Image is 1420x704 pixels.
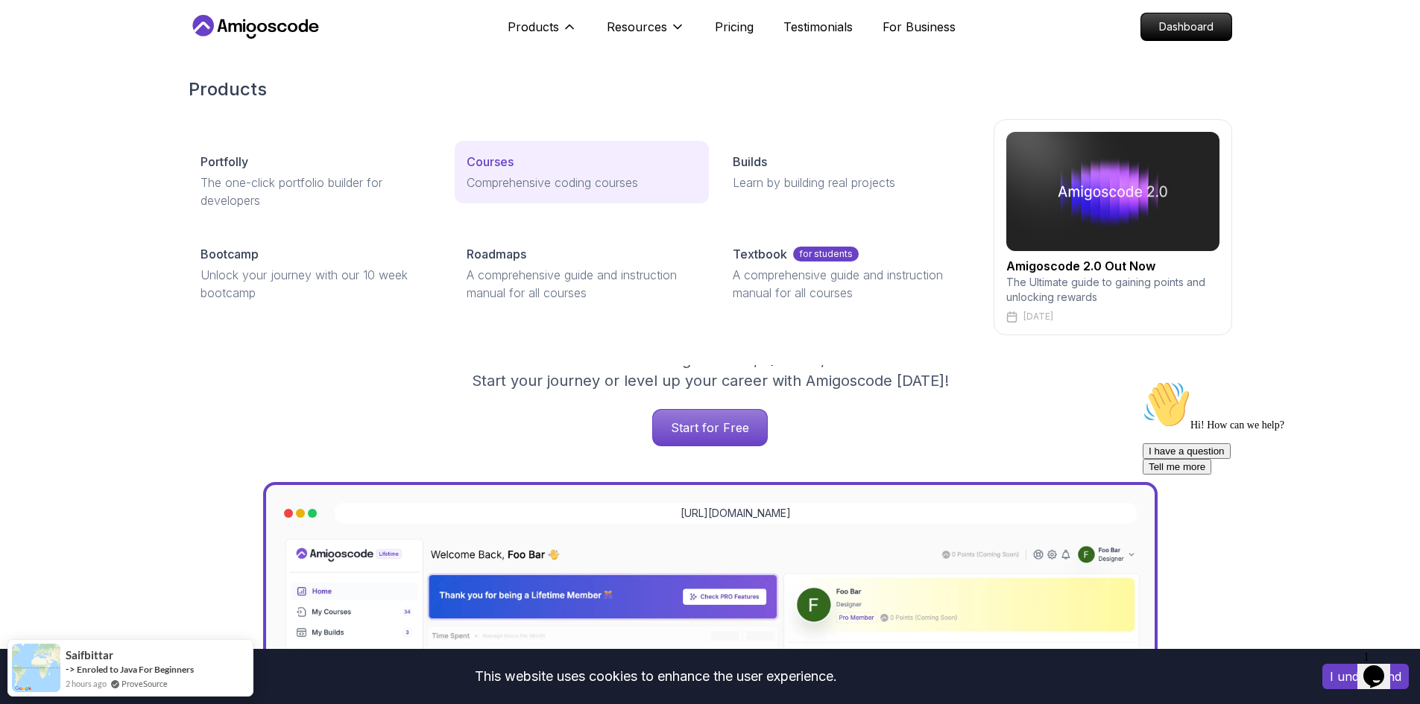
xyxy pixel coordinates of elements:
p: The Ultimate guide to gaining points and unlocking rewards [1006,275,1219,305]
span: Hi! How can we help? [6,45,148,56]
button: Products [508,18,577,48]
a: Start for Free [652,409,768,446]
span: 2 hours ago [66,677,107,690]
div: This website uses cookies to enhance the user experience. [11,660,1300,693]
p: Learn by building real projects [733,174,963,191]
p: Resources [607,18,667,36]
p: Unlock your journey with our 10 week bootcamp [201,266,431,302]
a: PortfollyThe one-click portfolio builder for developers [189,141,443,221]
button: Accept cookies [1322,664,1409,689]
p: Get unlimited access to coding , , and . Start your journey or level up your career with Amigosco... [460,349,961,391]
a: Testimonials [783,18,853,36]
p: Builds [733,153,767,171]
a: ProveSource [122,677,168,690]
h2: Products [189,77,1232,101]
p: Roadmaps [467,245,526,263]
iframe: chat widget [1137,375,1405,637]
p: Start for Free [653,410,767,445]
p: A comprehensive guide and instruction manual for all courses [733,266,963,302]
p: Comprehensive coding courses [467,174,697,191]
a: CoursesComprehensive coding courses [455,141,709,203]
p: A comprehensive guide and instruction manual for all courses [467,266,697,302]
a: For Business [883,18,956,36]
a: Pricing [715,18,754,36]
p: Dashboard [1141,13,1231,40]
a: BuildsLearn by building real projects [721,141,975,203]
div: 👋Hi! How can we help?I have a questionTell me more [6,6,274,100]
p: Portfolly [201,153,248,171]
p: Textbook [733,245,787,263]
button: I have a question [6,69,94,84]
p: Bootcamp [201,245,259,263]
p: [DATE] [1023,311,1053,323]
img: :wave: [6,6,54,54]
a: BootcampUnlock your journey with our 10 week bootcamp [189,233,443,314]
button: Resources [607,18,685,48]
p: The one-click portfolio builder for developers [201,174,431,209]
img: provesource social proof notification image [12,644,60,692]
p: Products [508,18,559,36]
a: [URL][DOMAIN_NAME] [681,506,791,521]
p: Courses [467,153,514,171]
a: Dashboard [1140,13,1232,41]
iframe: chat widget [1357,644,1405,689]
a: RoadmapsA comprehensive guide and instruction manual for all courses [455,233,709,314]
button: Tell me more [6,84,75,100]
p: for students [793,247,859,261]
span: saifbittar [66,649,113,662]
span: -> [66,663,75,675]
img: amigoscode 2.0 [1006,132,1219,251]
a: amigoscode 2.0Amigoscode 2.0 Out NowThe Ultimate guide to gaining points and unlocking rewards[DATE] [994,119,1232,335]
a: Enroled to Java For Beginners [77,664,194,675]
a: Textbookfor studentsA comprehensive guide and instruction manual for all courses [721,233,975,314]
h2: Amigoscode 2.0 Out Now [1006,257,1219,275]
